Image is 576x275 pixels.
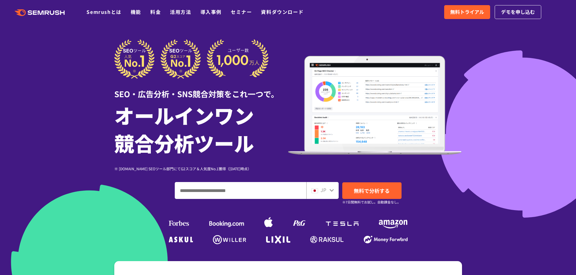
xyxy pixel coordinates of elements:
input: ドメイン、キーワードまたはURLを入力してください [175,182,306,199]
a: 活用方法 [170,8,191,15]
div: SEO・広告分析・SNS競合対策をこれ一つで。 [114,79,288,100]
a: セミナー [231,8,252,15]
div: ※ [DOMAIN_NAME] SEOツール部門にてG2スコア＆人気度No.1獲得（[DATE]時点） [114,166,288,171]
span: JP [321,186,326,193]
span: デモを申し込む [501,8,535,16]
a: 導入事例 [200,8,222,15]
small: ※7日間無料でお試し。自動課金なし。 [342,199,401,205]
h1: オールインワン 競合分析ツール [114,101,288,157]
a: 機能 [131,8,141,15]
a: 無料トライアル [444,5,490,19]
a: 料金 [150,8,161,15]
a: デモを申し込む [495,5,541,19]
a: 無料で分析する [342,182,402,199]
span: 無料トライアル [450,8,484,16]
a: 資料ダウンロード [261,8,304,15]
span: 無料で分析する [354,187,390,194]
a: Semrushとは [86,8,121,15]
